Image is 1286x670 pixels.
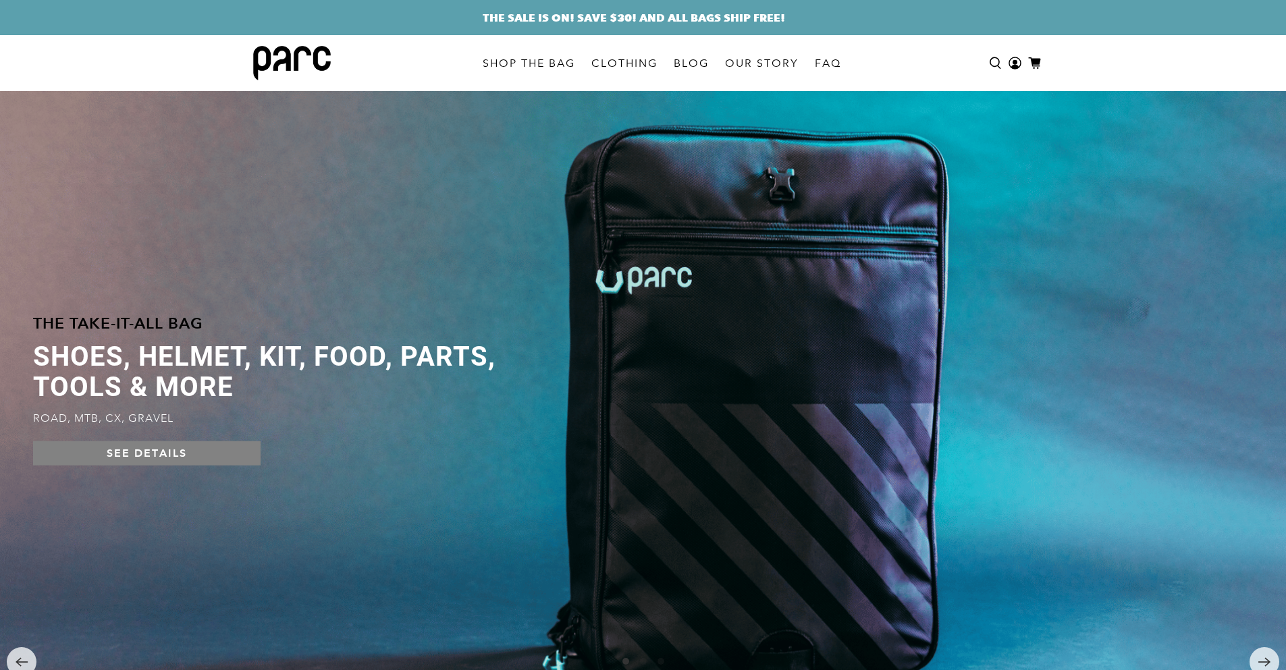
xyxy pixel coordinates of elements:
[475,35,849,91] nav: main navigation
[807,45,849,82] a: FAQ
[33,311,497,335] h4: The take-it-all bag
[253,46,331,80] img: parc bag logo
[475,45,583,82] a: SHOP THE BAG
[640,658,647,665] li: Page dot 2
[483,9,785,26] a: THE SALE IS ON! SAVE $30! AND ALL BAGS SHIP FREE!
[583,45,666,82] a: CLOTHING
[717,45,807,82] a: OUR STORY
[33,341,497,402] span: SHOES, HELMET, KIT, FOOD, PARTS, TOOLS & MORE
[33,441,261,466] a: SEE DETAILS
[622,658,629,665] li: Page dot 1
[658,658,664,665] li: Page dot 3
[33,412,497,425] p: ROAD, MTB, CX, GRAVEL
[666,45,717,82] a: BLOG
